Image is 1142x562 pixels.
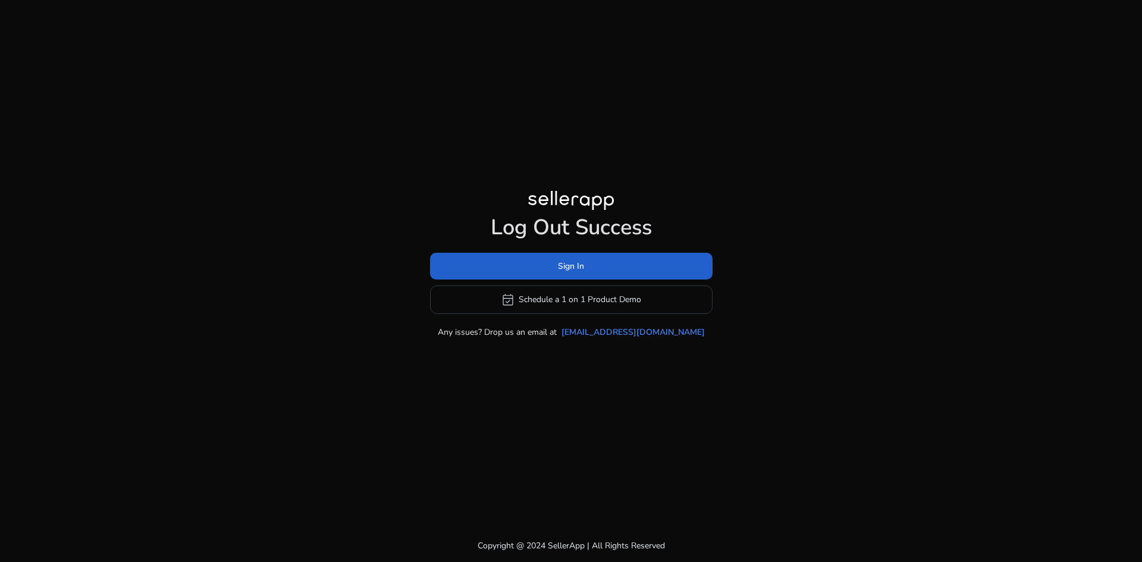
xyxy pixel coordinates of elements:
[501,293,515,307] span: event_available
[430,215,713,240] h1: Log Out Success
[561,326,705,338] a: [EMAIL_ADDRESS][DOMAIN_NAME]
[438,326,557,338] p: Any issues? Drop us an email at
[430,285,713,314] button: event_availableSchedule a 1 on 1 Product Demo
[430,253,713,280] button: Sign In
[558,260,584,272] span: Sign In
